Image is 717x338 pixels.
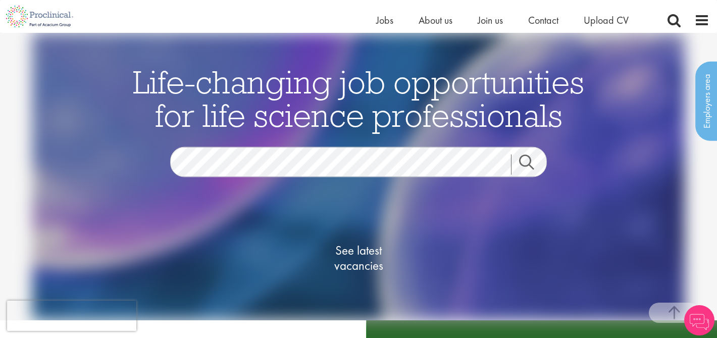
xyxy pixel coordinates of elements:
[308,243,409,273] span: See latest vacancies
[7,301,136,331] iframe: reCAPTCHA
[478,14,503,27] a: Join us
[684,305,714,335] img: Chatbot
[308,203,409,314] a: See latestvacancies
[32,33,685,320] img: candidate home
[584,14,629,27] a: Upload CV
[419,14,452,27] a: About us
[376,14,393,27] a: Jobs
[511,155,554,175] a: Job search submit button
[528,14,558,27] a: Contact
[133,62,584,135] span: Life-changing job opportunities for life science professionals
